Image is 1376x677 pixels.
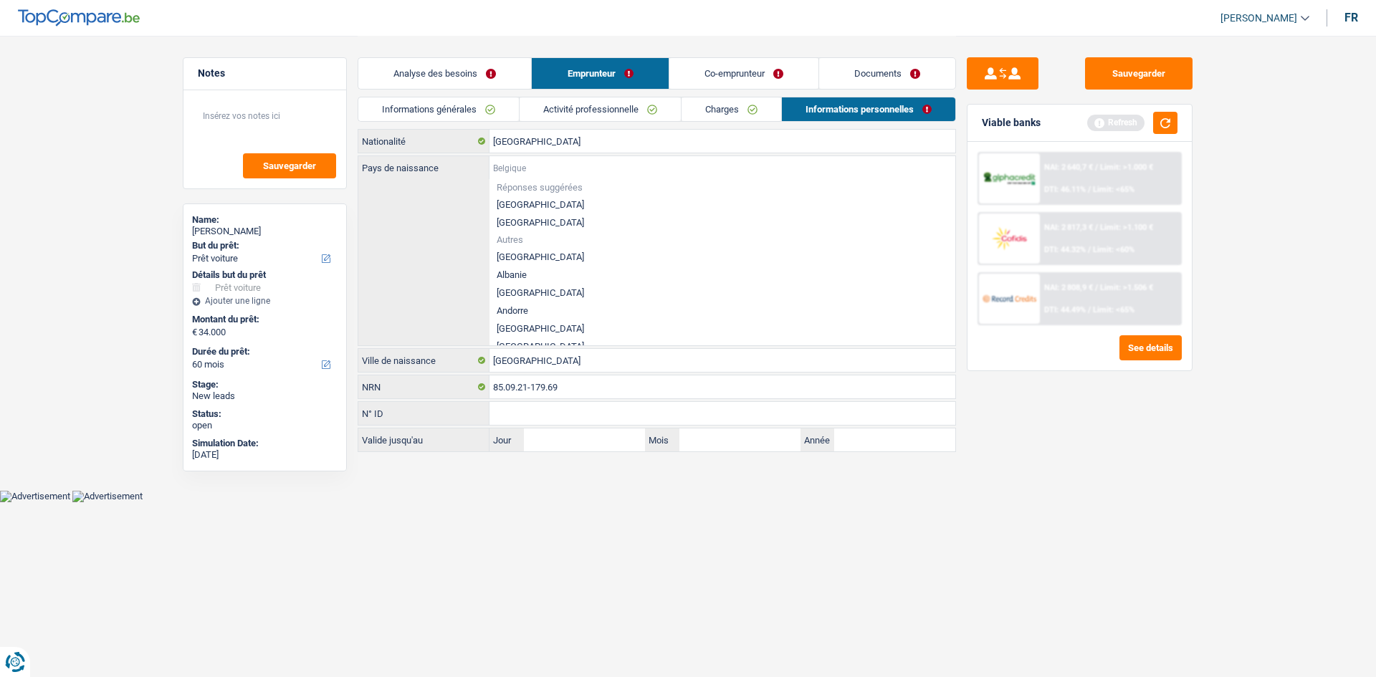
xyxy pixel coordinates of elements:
div: open [192,420,338,431]
div: Ajouter une ligne [192,296,338,306]
input: 590-1234567-89 [489,402,955,425]
a: Documents [819,58,955,89]
img: Cofidis [983,225,1036,251]
span: Limit: <65% [1093,185,1134,194]
li: Albanie [489,266,955,284]
a: Informations générales [358,97,519,121]
img: AlphaCredit [983,171,1036,187]
div: Détails but du prêt [192,269,338,281]
span: € [192,327,197,338]
div: [PERSON_NAME] [192,226,338,237]
div: Status: [192,408,338,420]
div: Viable banks [982,117,1041,129]
span: Limit: >1.506 € [1100,283,1153,292]
label: Nationalité [358,130,489,153]
span: NAI: 2 817,3 € [1044,223,1093,232]
span: DTI: 46.11% [1044,185,1086,194]
a: Analyse des besoins [358,58,531,89]
img: Advertisement [72,491,143,502]
a: Emprunteur [532,58,668,89]
img: Record Credits [983,285,1036,312]
a: Charges [682,97,781,121]
span: / [1088,245,1091,254]
img: TopCompare Logo [18,9,140,27]
label: But du prêt: [192,240,335,251]
label: Pays de naissance [358,156,489,179]
a: Informations personnelles [782,97,955,121]
label: Durée du prêt: [192,346,335,357]
label: Mois [645,428,679,451]
div: fr [1344,11,1358,24]
span: [PERSON_NAME] [1220,12,1297,24]
span: / [1088,305,1091,315]
label: N° ID [358,402,489,425]
label: Valide jusqu'au [358,428,489,451]
input: Belgique [489,130,955,153]
span: / [1095,163,1098,172]
span: DTI: 44.32% [1044,245,1086,254]
span: Sauvegarder [263,161,316,171]
a: Co-emprunteur [669,58,818,89]
label: Montant du prêt: [192,314,335,325]
span: / [1088,185,1091,194]
button: Sauvegarder [1085,57,1193,90]
input: 12.12.12-123.12 [489,375,955,398]
a: [PERSON_NAME] [1209,6,1309,30]
li: [GEOGRAPHIC_DATA] [489,284,955,302]
span: / [1095,223,1098,232]
span: / [1095,283,1098,292]
h5: Notes [198,67,332,80]
span: Limit: >1.100 € [1100,223,1153,232]
label: Année [801,428,835,451]
li: [GEOGRAPHIC_DATA] [489,213,955,231]
span: NAI: 2 640,7 € [1044,163,1093,172]
span: Limit: <60% [1093,245,1134,254]
input: MM [679,428,801,451]
li: Andorre [489,302,955,320]
a: Activité professionnelle [520,97,681,121]
input: AAAA [834,428,955,451]
label: Ville de naissance [358,349,489,372]
button: Sauvegarder [243,153,336,178]
label: Jour [489,428,524,451]
span: Limit: >1.000 € [1100,163,1153,172]
li: [GEOGRAPHIC_DATA] [489,320,955,337]
span: DTI: 44.49% [1044,305,1086,315]
div: New leads [192,390,338,402]
span: Limit: <65% [1093,305,1134,315]
input: JJ [524,428,645,451]
div: Simulation Date: [192,438,338,449]
div: Refresh [1087,115,1145,130]
li: [GEOGRAPHIC_DATA] [489,337,955,355]
span: Réponses suggérées [497,183,948,192]
label: NRN [358,375,489,398]
button: See details [1119,335,1182,360]
input: Belgique [489,156,955,179]
span: Autres [497,235,948,244]
div: Name: [192,214,338,226]
li: [GEOGRAPHIC_DATA] [489,196,955,213]
div: Stage: [192,379,338,390]
div: [DATE] [192,449,338,461]
span: NAI: 2 808,9 € [1044,283,1093,292]
li: [GEOGRAPHIC_DATA] [489,248,955,266]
